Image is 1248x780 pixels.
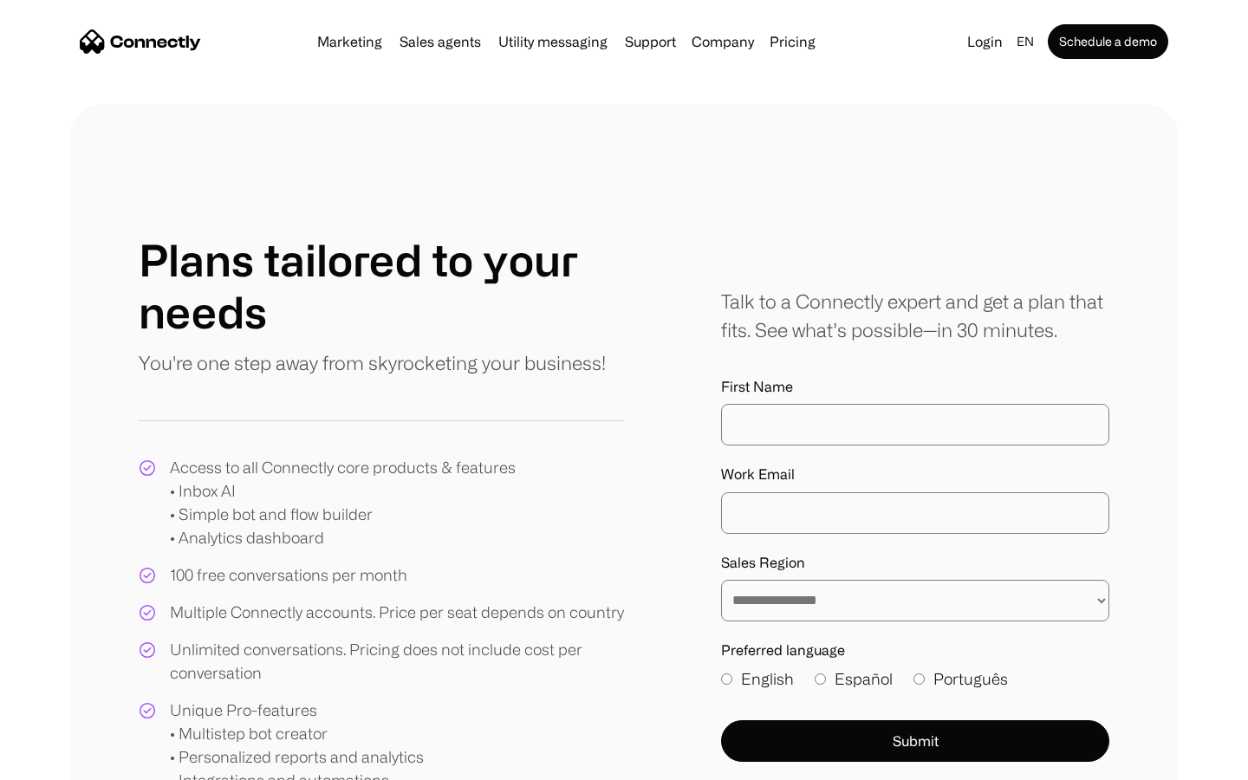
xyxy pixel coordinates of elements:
a: Login [960,29,1010,54]
a: Marketing [310,35,389,49]
div: 100 free conversations per month [170,563,407,587]
div: Company [692,29,754,54]
h1: Plans tailored to your needs [139,234,624,338]
label: Preferred language [721,642,1109,659]
label: Português [913,667,1008,691]
label: English [721,667,794,691]
div: en [1017,29,1034,54]
a: Sales agents [393,35,488,49]
p: You're one step away from skyrocketing your business! [139,348,606,377]
a: Utility messaging [491,35,614,49]
ul: Language list [35,750,104,774]
div: Unlimited conversations. Pricing does not include cost per conversation [170,638,624,685]
input: English [721,673,732,685]
input: Português [913,673,925,685]
div: Talk to a Connectly expert and get a plan that fits. See what’s possible—in 30 minutes. [721,287,1109,344]
aside: Language selected: English [17,748,104,774]
button: Submit [721,720,1109,762]
a: Pricing [763,35,822,49]
div: Access to all Connectly core products & features • Inbox AI • Simple bot and flow builder • Analy... [170,456,516,549]
label: Work Email [721,466,1109,483]
input: Español [815,673,826,685]
label: Sales Region [721,555,1109,571]
label: Español [815,667,893,691]
label: First Name [721,379,1109,395]
a: Schedule a demo [1048,24,1168,59]
div: Multiple Connectly accounts. Price per seat depends on country [170,601,624,624]
a: Support [618,35,683,49]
